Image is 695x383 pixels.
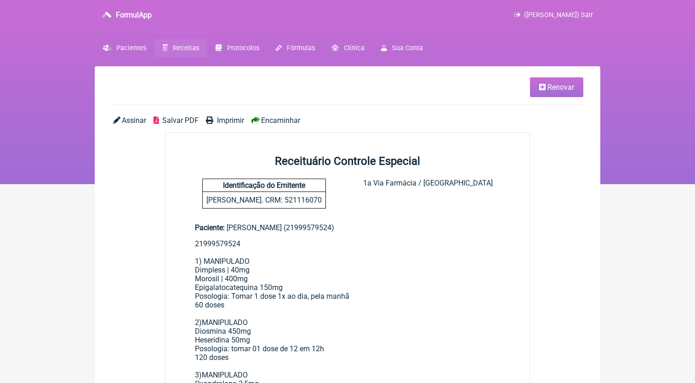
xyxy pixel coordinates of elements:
a: Assinar [113,116,146,125]
div: [PERSON_NAME] (21999579524) [195,223,500,232]
p: [PERSON_NAME]. CRM: 521116070 [203,192,325,208]
span: Clínica [344,44,365,52]
a: ([PERSON_NAME]) Sair [514,11,593,19]
span: Salvar PDF [162,116,199,125]
h3: FormulApp [116,11,152,19]
div: 1a Via Farmácia / [GEOGRAPHIC_DATA] [363,179,493,209]
span: Protocolos [227,44,259,52]
span: Paciente: [195,223,225,232]
span: ([PERSON_NAME]) Sair [524,11,593,19]
a: Fórmulas [268,39,323,57]
a: Clínica [323,39,373,57]
h4: Identificação do Emitente [203,179,325,192]
a: Encaminhar [251,116,300,125]
a: Pacientes [95,39,154,57]
a: Sua Conta [373,39,431,57]
span: Receitas [173,44,199,52]
span: Renovar [547,83,574,92]
span: Pacientes [116,44,146,52]
span: Imprimir [217,116,244,125]
a: Protocolos [207,39,267,57]
a: Receitas [154,39,207,57]
span: Encaminhar [261,116,300,125]
a: Renovar [530,77,583,97]
a: Salvar PDF [154,116,199,125]
span: Sua Conta [392,44,423,52]
span: Assinar [122,116,146,125]
h2: Receituário Controle Especial [165,155,530,168]
span: Fórmulas [287,44,315,52]
a: Imprimir [206,116,244,125]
